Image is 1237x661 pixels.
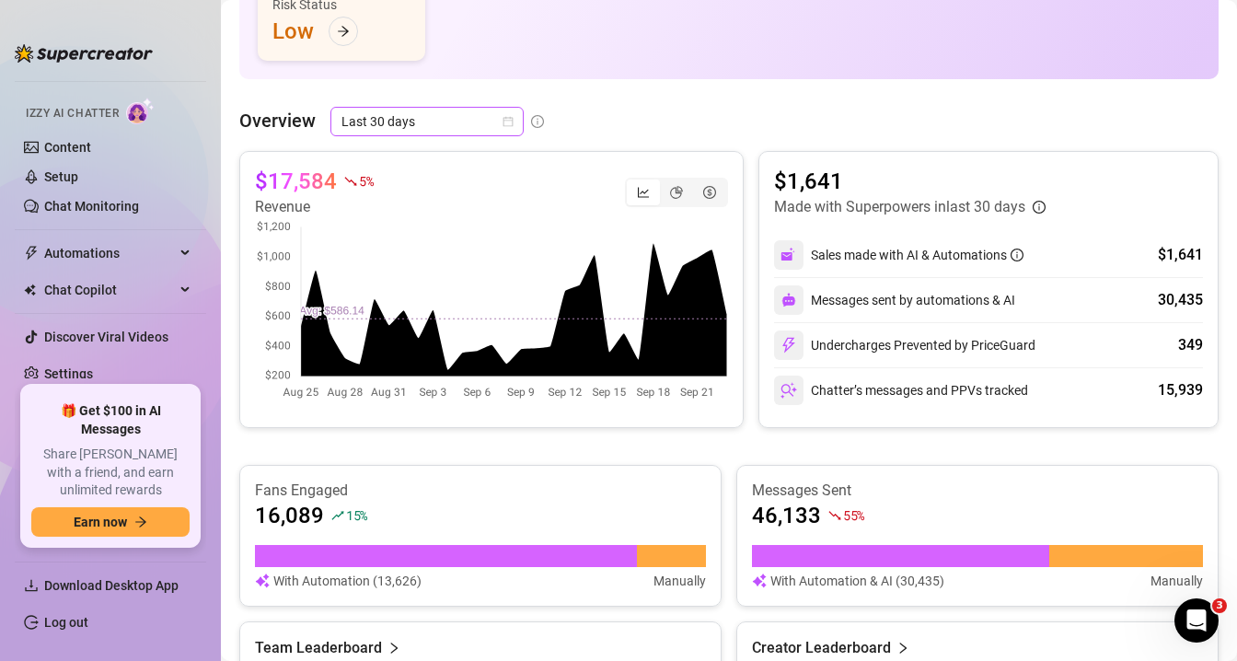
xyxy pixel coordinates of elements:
a: Log out [44,615,88,630]
article: Manually [653,571,706,591]
span: Share [PERSON_NAME] with a friend, and earn unlimited rewards [31,446,190,500]
img: svg%3e [780,337,797,354]
span: Izzy AI Chatter [26,105,119,122]
article: Manually [1150,571,1203,591]
img: svg%3e [781,293,796,307]
button: Earn nowarrow-right [31,507,190,537]
article: Fans Engaged [255,481,706,501]
img: svg%3e [780,382,797,399]
span: line-chart [637,186,650,199]
span: Automations [44,238,175,268]
span: Earn now [74,515,127,529]
span: Download Desktop App [44,578,179,593]
span: fall [344,175,357,188]
div: 30,435 [1158,289,1203,311]
span: fall [828,509,841,522]
span: rise [331,509,344,522]
article: Creator Leaderboard [752,637,891,659]
span: info-circle [531,115,544,128]
span: right [387,637,400,659]
img: svg%3e [752,571,767,591]
article: Messages Sent [752,481,1203,501]
article: Team Leaderboard [255,637,382,659]
div: Messages sent by automations & AI [774,285,1015,315]
span: right [896,637,909,659]
span: info-circle [1011,249,1023,261]
span: arrow-right [134,516,147,528]
img: logo-BBDzfeDw.svg [15,44,153,63]
article: $1,641 [774,167,1046,196]
span: info-circle [1033,201,1046,214]
article: Made with Superpowers in last 30 days [774,196,1025,218]
a: Chat Monitoring [44,199,139,214]
div: Sales made with AI & Automations [811,245,1023,265]
span: 15 % [346,506,367,524]
span: 55 % [843,506,864,524]
span: Chat Copilot [44,275,175,305]
span: 3 [1212,598,1227,613]
img: svg%3e [255,571,270,591]
a: Content [44,140,91,155]
article: 16,089 [255,501,324,530]
span: pie-chart [670,186,683,199]
a: Setup [44,169,78,184]
a: Settings [44,366,93,381]
span: download [24,578,39,593]
span: arrow-right [337,25,350,38]
div: $1,641 [1158,244,1203,266]
span: dollar-circle [703,186,716,199]
a: Discover Viral Videos [44,330,168,344]
div: 349 [1178,334,1203,356]
span: Last 30 days [341,108,513,135]
article: With Automation & AI (30,435) [770,571,944,591]
article: $17,584 [255,167,337,196]
div: Undercharges Prevented by PriceGuard [774,330,1035,360]
img: svg%3e [780,247,797,263]
article: Revenue [255,196,373,218]
span: thunderbolt [24,246,39,261]
article: With Automation (13,626) [273,571,422,591]
span: calendar [503,116,514,127]
img: Chat Copilot [24,284,36,296]
span: 5 % [359,172,373,190]
iframe: Intercom live chat [1174,598,1219,643]
span: 🎁 Get $100 in AI Messages [31,402,190,438]
div: segmented control [625,178,728,207]
div: Chatter’s messages and PPVs tracked [774,376,1028,405]
article: 46,133 [752,501,821,530]
img: AI Chatter [126,98,155,124]
div: 15,939 [1158,379,1203,401]
article: Overview [239,107,316,134]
